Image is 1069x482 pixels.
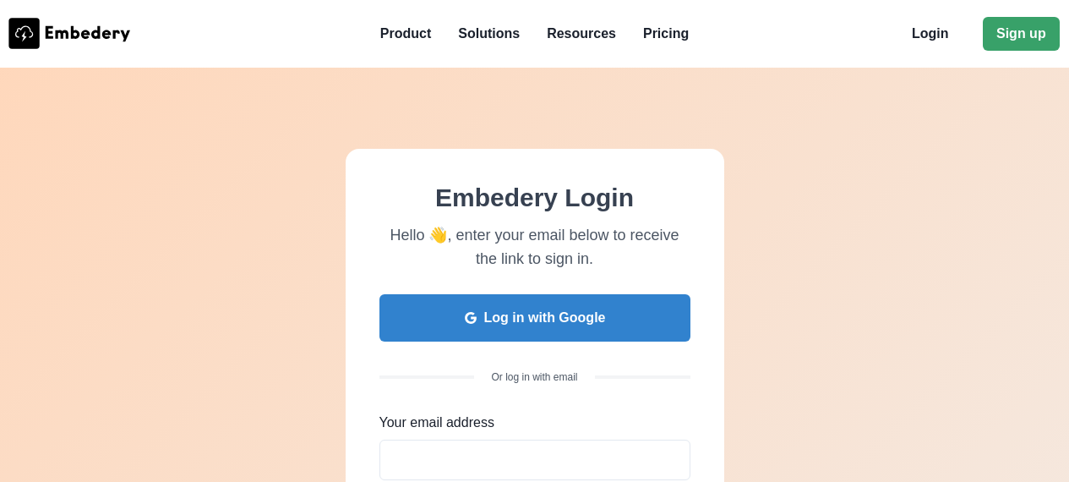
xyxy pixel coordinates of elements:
p: Hello 👋, enter your email below to receive the link to sign in. [379,223,690,271]
button: Log in with Google [379,294,690,342]
button: Login [898,17,963,51]
button: Sign up [983,17,1060,51]
a: Sign up [983,17,1061,51]
a: Login [898,17,976,51]
span: Resources [547,24,616,44]
h1: Embedery Login [379,183,690,213]
label: Your email address [379,413,680,433]
span: Solutions [458,24,520,44]
span: Pricing [643,24,689,44]
span: Or log in with email [474,370,594,384]
span: Product [380,24,431,44]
